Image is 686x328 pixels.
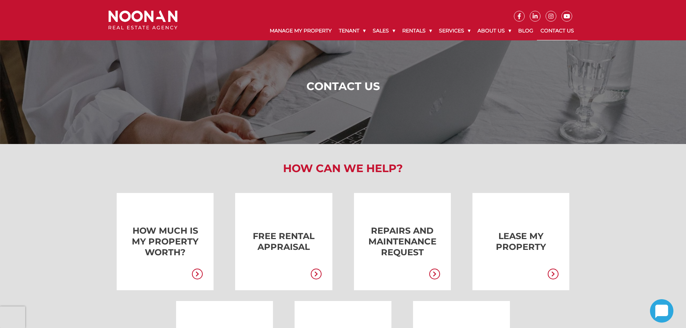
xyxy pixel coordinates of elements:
[435,22,474,40] a: Services
[474,22,515,40] a: About Us
[266,22,335,40] a: Manage My Property
[369,22,399,40] a: Sales
[335,22,369,40] a: Tenant
[515,22,537,40] a: Blog
[399,22,435,40] a: Rentals
[537,22,578,40] a: Contact Us
[103,162,583,175] h2: How Can We Help?
[108,10,178,30] img: Noonan Real Estate Agency
[110,80,576,93] h1: Contact Us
